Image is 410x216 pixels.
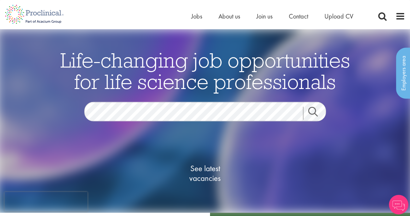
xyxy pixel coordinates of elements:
span: Life-changing job opportunities for life science professionals [60,47,350,94]
span: See latest vacancies [173,163,238,183]
a: Upload CV [324,12,353,20]
iframe: reCAPTCHA [5,192,88,211]
a: See latestvacancies [173,137,238,209]
img: Chatbot [389,195,408,214]
a: About us [218,12,240,20]
a: Jobs [191,12,202,20]
a: Job search submit button [303,107,331,120]
a: Contact [289,12,308,20]
a: Join us [256,12,273,20]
